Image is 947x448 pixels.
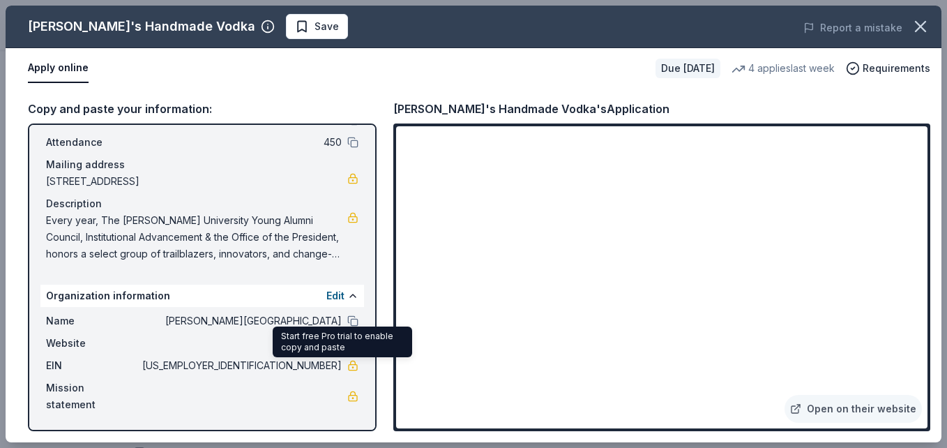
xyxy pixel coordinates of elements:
div: Start free Pro trial to enable copy and paste [273,327,412,357]
div: Mailing address [46,156,358,173]
span: [US_EMPLOYER_IDENTIFICATION_NUMBER] [139,357,342,374]
span: Attendance [46,134,139,151]
div: Copy and paste your information: [28,100,377,118]
span: Website [46,335,139,352]
button: Report a mistake [803,20,902,36]
div: Description [46,195,358,212]
span: Mission statement [46,380,139,413]
span: [PERSON_NAME][GEOGRAPHIC_DATA] [139,313,342,329]
div: Due [DATE] [656,59,720,78]
span: [STREET_ADDRESS] [46,173,347,190]
button: Save [286,14,348,39]
div: [PERSON_NAME]'s Handmade Vodka's Application [393,100,669,118]
div: 4 applies last week [732,60,835,77]
div: Organization information [40,285,364,307]
span: Save [315,18,339,35]
button: Requirements [846,60,930,77]
span: 450 [139,134,342,151]
a: Open on their website [785,395,922,423]
span: EIN [46,357,139,374]
button: Edit [326,288,344,304]
span: Name [46,313,139,329]
span: Requirements [863,60,930,77]
span: Every year, The [PERSON_NAME] University Young Alumni Council, Institutional Advancement & the Of... [46,212,347,262]
div: [PERSON_NAME]'s Handmade Vodka [28,15,255,38]
button: Apply online [28,54,89,83]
